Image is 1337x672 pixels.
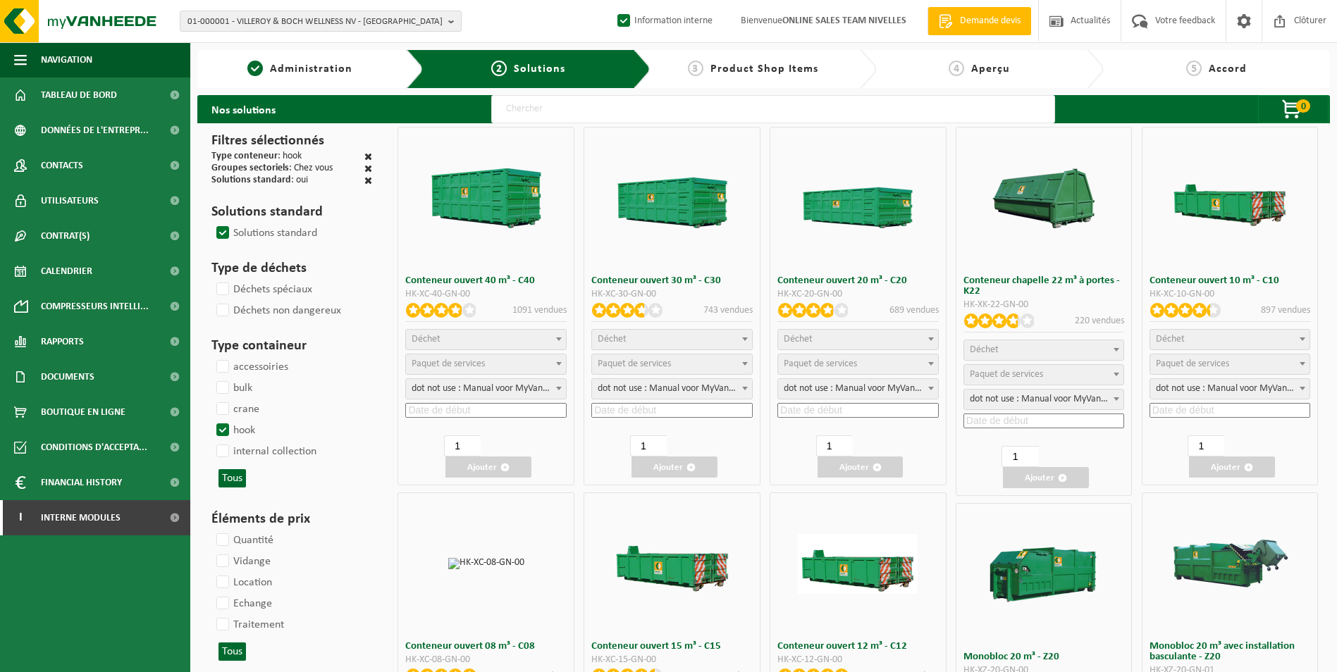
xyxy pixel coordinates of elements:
span: Conditions d'accepta... [41,430,147,465]
span: Financial History [41,465,122,500]
label: Traitement [214,614,284,635]
span: Demande devis [956,14,1024,28]
h3: Conteneur ouvert 10 m³ - C10 [1150,275,1311,286]
label: Quantité [214,530,273,551]
span: Solutions [514,63,565,75]
span: dot not use : Manual voor MyVanheede [1150,379,1310,399]
img: HK-XC-30-GN-00 [612,168,732,228]
h3: Conteneur ouvert 15 m³ - C15 [591,641,753,652]
span: Calendrier [41,254,92,289]
img: HK-XC-10-GN-00 [1170,168,1290,228]
span: Product Shop Items [710,63,818,75]
span: Boutique en ligne [41,394,125,430]
span: dot not use : Manual voor MyVanheede [591,378,753,399]
input: Date de début [591,403,753,418]
img: HK-XC-12-GN-00 [798,534,918,594]
span: Paquet de services [784,359,857,369]
span: Navigation [41,42,92,77]
input: Date de début [963,413,1125,428]
span: 5 [1186,61,1202,76]
span: 3 [688,61,703,76]
input: 1 [1002,446,1038,467]
input: 1 [630,435,667,456]
button: 0 [1258,95,1329,123]
h2: Nos solutions [197,95,290,123]
span: Déchet [412,334,440,344]
span: Accord [1209,63,1247,75]
button: Ajouter [631,456,717,478]
span: Contrat(s) [41,218,90,254]
span: dot not use : Manual voor MyVanheede [406,379,566,399]
span: 2 [491,61,507,76]
strong: ONLINE SALES TEAM NIVELLES [782,15,906,26]
p: 1091 vendues [512,303,567,318]
span: Paquet de services [412,359,485,369]
img: HK-XC-15-GN-00 [612,534,732,594]
label: hook [214,420,255,441]
h3: Monobloc 20 m³ - Z20 [963,652,1125,662]
span: Utilisateurs [41,183,99,218]
label: Déchets spéciaux [214,279,312,300]
div: : oui [211,175,308,187]
div: : Chez vous [211,163,333,175]
span: dot not use : Manual voor MyVanheede [592,379,752,399]
span: Interne modules [41,500,121,535]
h3: Conteneur ouvert 20 m³ - C20 [777,275,939,286]
input: Date de début [1150,403,1311,418]
a: 2Solutions [434,61,622,77]
span: dot not use : Manual voor MyVanheede [405,378,567,399]
span: Rapports [41,324,84,359]
h3: Conteneur ouvert 30 m³ - C30 [591,275,753,286]
a: Demande devis [928,7,1031,35]
span: Paquet de services [970,369,1043,380]
label: internal collection [214,441,316,462]
a: 3Product Shop Items [658,61,849,77]
img: HK-XC-40-GN-00 [426,168,546,228]
input: Date de début [405,403,567,418]
label: accessoiries [214,356,288,378]
p: 689 vendues [889,303,939,318]
h3: Solutions standard [211,201,372,223]
p: 220 vendues [1075,313,1124,328]
div: HK-XK-22-GN-00 [963,300,1125,310]
p: 897 vendues [1261,303,1310,318]
img: HK-XZ-20-GN-00 [984,514,1104,634]
span: Documents [41,359,94,394]
label: Echange [214,593,272,614]
button: Ajouter [818,456,904,478]
label: bulk [214,378,252,399]
span: I [14,500,27,535]
span: dot not use : Manual voor MyVanheede [777,378,939,399]
input: 1 [816,435,853,456]
div: HK-XC-30-GN-00 [591,290,753,299]
span: Déchet [1156,334,1185,344]
div: : hook [211,151,302,163]
span: Déchet [784,334,813,344]
span: Compresseurs intelli... [41,289,149,324]
input: 1 [444,435,481,456]
h3: Type de déchets [211,258,372,279]
img: HK-XC-20-GN-00 [798,168,918,228]
span: Tableau de bord [41,77,117,113]
a: 5Accord [1111,61,1323,77]
span: Solutions standard [211,175,291,185]
h3: Type containeur [211,335,372,356]
div: HK-XC-40-GN-00 [405,290,567,299]
a: 1Administration [204,61,395,77]
span: dot not use : Manual voor MyVanheede [778,379,938,399]
span: 01-000001 - VILLEROY & BOCH WELLNESS NV - [GEOGRAPHIC_DATA] [187,11,443,32]
input: 1 [1188,435,1224,456]
button: Tous [218,469,246,487]
div: HK-XC-08-GN-00 [405,655,567,665]
h3: Éléments de prix [211,509,372,530]
img: HK-XC-08-GN-00 [448,558,524,569]
span: Administration [270,63,352,75]
span: Données de l'entrepr... [41,113,149,148]
span: Déchet [598,334,627,344]
span: Paquet de services [598,359,671,369]
label: Location [214,572,272,593]
span: dot not use : Manual voor MyVanheede [1150,378,1311,399]
h3: Monobloc 20 m³ avec installation basculante - Z20 [1150,641,1311,662]
label: Vidange [214,551,271,572]
span: 1 [247,61,263,76]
